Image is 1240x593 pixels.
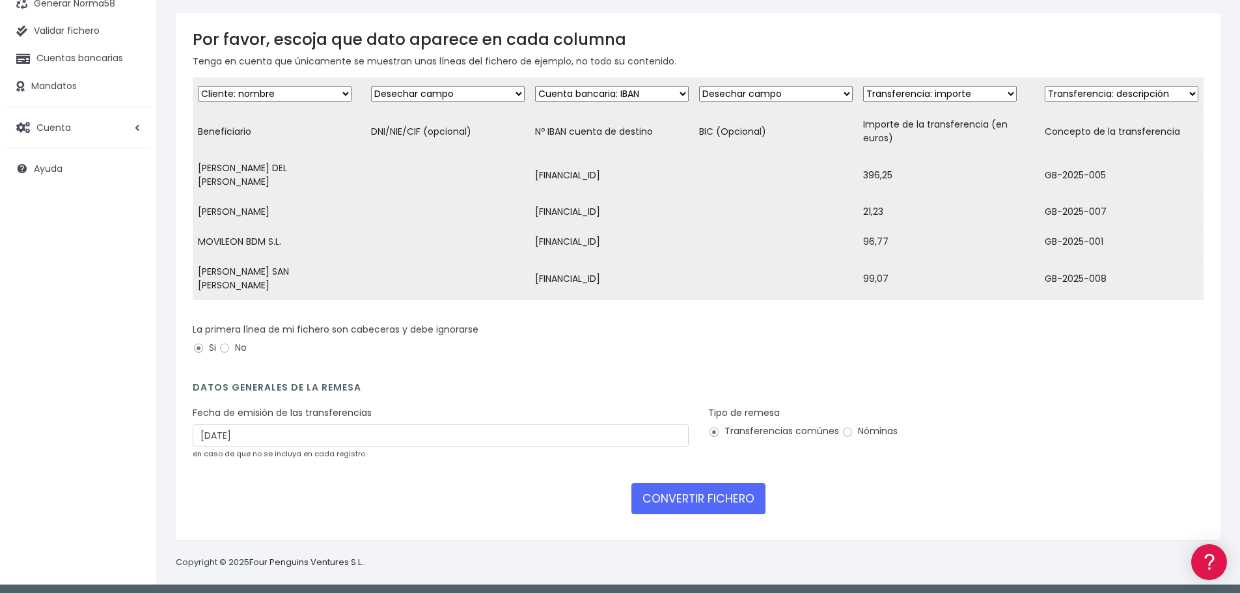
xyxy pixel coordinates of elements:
[530,154,694,197] td: [FINANCIAL_ID]
[858,154,1040,197] td: 396,25
[530,197,694,227] td: [FINANCIAL_ID]
[249,556,363,568] a: Four Penguins Ventures S.L.
[530,110,694,154] td: Nº IBAN cuenta de destino
[34,162,62,175] span: Ayuda
[1040,257,1204,301] td: GB-2025-008
[193,382,1204,400] h4: Datos generales de la remesa
[13,258,247,271] div: Facturación
[858,227,1040,257] td: 96,77
[1040,197,1204,227] td: GB-2025-007
[193,448,365,459] small: en caso de que no se incluya en cada registro
[858,197,1040,227] td: 21,23
[858,257,1040,301] td: 99,07
[13,185,247,205] a: Problemas habituales
[13,111,247,131] a: Información general
[13,348,247,371] button: Contáctanos
[193,227,366,257] td: MOVILEON BDM S.L.
[193,406,372,420] label: Fecha de emisión de las transferencias
[1040,227,1204,257] td: GB-2025-001
[13,90,247,103] div: Información general
[7,114,150,141] a: Cuenta
[193,341,216,355] label: Si
[193,30,1204,49] h3: Por favor, escoja que dato aparece en cada columna
[179,375,251,387] a: POWERED BY ENCHANT
[366,110,530,154] td: DNI/NIE/CIF (opcional)
[13,225,247,245] a: Perfiles de empresas
[13,144,247,156] div: Convertir ficheros
[1040,154,1204,197] td: GB-2025-005
[858,110,1040,154] td: Importe de la transferencia (en euros)
[7,18,150,45] a: Validar fichero
[193,110,366,154] td: Beneficiario
[7,73,150,100] a: Mandatos
[694,110,858,154] td: BIC (Opcional)
[193,197,366,227] td: [PERSON_NAME]
[13,205,247,225] a: Videotutoriales
[36,120,71,133] span: Cuenta
[13,165,247,185] a: Formatos
[708,424,839,438] label: Transferencias comúnes
[13,279,247,299] a: General
[13,333,247,353] a: API
[193,323,478,337] label: La primera línea de mi fichero son cabeceras y debe ignorarse
[7,155,150,182] a: Ayuda
[13,312,247,325] div: Programadores
[193,54,1204,68] p: Tenga en cuenta que únicamente se muestran unas líneas del fichero de ejemplo, no todo su contenido.
[708,406,780,420] label: Tipo de remesa
[1040,110,1204,154] td: Concepto de la transferencia
[631,483,765,514] button: CONVERTIR FICHERO
[530,227,694,257] td: [FINANCIAL_ID]
[842,424,898,438] label: Nóminas
[193,257,366,301] td: [PERSON_NAME] SAN [PERSON_NAME]
[7,45,150,72] a: Cuentas bancarias
[176,556,365,570] p: Copyright © 2025 .
[193,154,366,197] td: [PERSON_NAME] DEL [PERSON_NAME]
[530,257,694,301] td: [FINANCIAL_ID]
[219,341,247,355] label: No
